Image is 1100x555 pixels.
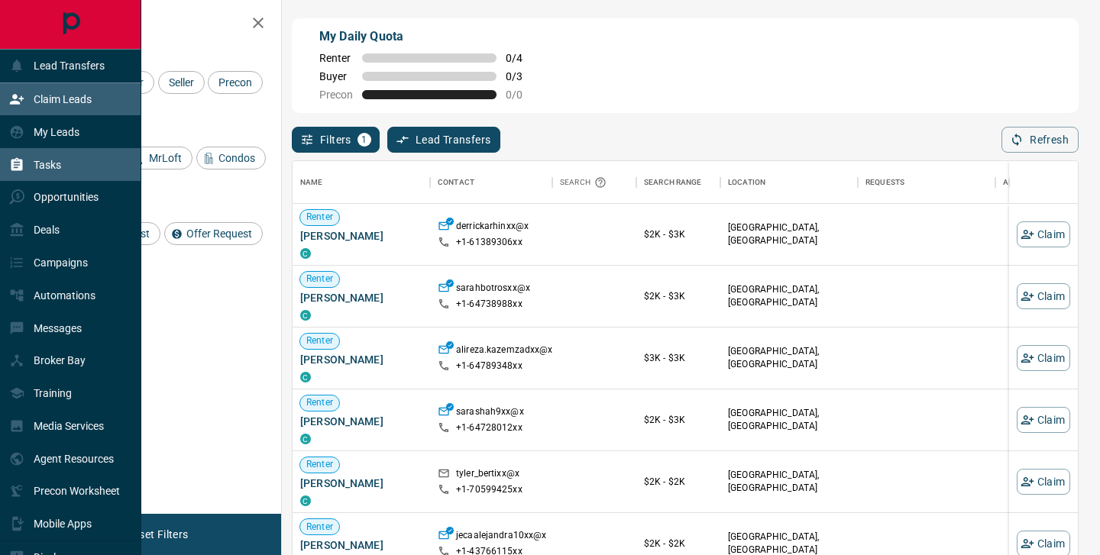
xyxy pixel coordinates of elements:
[456,421,522,434] p: +1- 64728012xx
[456,236,522,249] p: +1- 61389306xx
[359,134,370,145] span: 1
[158,71,205,94] div: Seller
[644,351,713,365] p: $3K - $3K
[292,127,380,153] button: Filters1
[720,161,858,204] div: Location
[438,161,474,204] div: Contact
[300,211,339,224] span: Renter
[728,345,850,371] p: [GEOGRAPHIC_DATA], [GEOGRAPHIC_DATA]
[319,52,353,64] span: Renter
[728,469,850,495] p: [GEOGRAPHIC_DATA], [GEOGRAPHIC_DATA]
[506,70,539,82] span: 0 / 3
[1017,221,1070,247] button: Claim
[456,298,522,311] p: +1- 64738988xx
[300,396,339,409] span: Renter
[1017,345,1070,371] button: Claim
[163,76,199,89] span: Seller
[300,334,339,347] span: Renter
[865,161,904,204] div: Requests
[319,70,353,82] span: Buyer
[319,89,353,101] span: Precon
[300,310,311,321] div: condos.ca
[456,220,529,236] p: derrickarhinxx@x
[208,71,263,94] div: Precon
[728,161,765,204] div: Location
[728,221,850,247] p: [GEOGRAPHIC_DATA], [GEOGRAPHIC_DATA]
[300,290,422,305] span: [PERSON_NAME]
[456,467,519,483] p: tyler_bertixx@x
[456,344,553,360] p: alireza.kazemzadxx@x
[300,521,339,534] span: Renter
[1017,469,1070,495] button: Claim
[430,161,552,204] div: Contact
[506,52,539,64] span: 0 / 4
[456,483,522,496] p: +1- 70599425xx
[127,147,192,169] div: MrLoft
[858,161,995,204] div: Requests
[644,227,713,241] p: $2K - $3K
[636,161,720,204] div: Search Range
[1017,407,1070,433] button: Claim
[300,248,311,259] div: condos.ca
[456,360,522,373] p: +1- 64789348xx
[49,15,266,34] h2: Filters
[293,161,430,204] div: Name
[164,222,263,245] div: Offer Request
[300,414,422,429] span: [PERSON_NAME]
[213,76,257,89] span: Precon
[560,161,610,204] div: Search
[213,152,260,164] span: Condos
[300,495,311,506] div: condos.ca
[300,434,311,444] div: condos.ca
[387,127,501,153] button: Lead Transfers
[300,372,311,382] div: condos.ca
[644,537,713,550] p: $2K - $2K
[181,227,257,240] span: Offer Request
[456,405,524,421] p: sarashah9xx@x
[644,289,713,303] p: $2K - $3K
[300,458,339,471] span: Renter
[456,529,546,545] p: jecaalejandra10xx@x
[456,282,530,298] p: sarahbotrosxx@x
[644,161,702,204] div: Search Range
[506,89,539,101] span: 0 / 0
[300,228,422,244] span: [PERSON_NAME]
[1001,127,1079,153] button: Refresh
[196,147,266,169] div: Condos
[319,27,539,46] p: My Daily Quota
[728,407,850,433] p: [GEOGRAPHIC_DATA], [GEOGRAPHIC_DATA]
[728,283,850,309] p: [GEOGRAPHIC_DATA], [GEOGRAPHIC_DATA]
[300,476,422,491] span: [PERSON_NAME]
[644,475,713,489] p: $2K - $2K
[1017,283,1070,309] button: Claim
[300,352,422,367] span: [PERSON_NAME]
[644,413,713,427] p: $2K - $3K
[300,537,422,553] span: [PERSON_NAME]
[144,152,187,164] span: MrLoft
[300,273,339,286] span: Renter
[300,161,323,204] div: Name
[116,521,198,547] button: Reset Filters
